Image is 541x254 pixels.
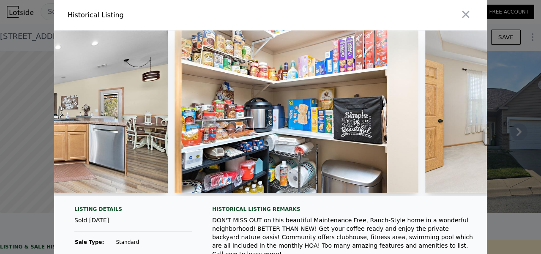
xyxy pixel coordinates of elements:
div: Historical Listing [68,10,267,20]
div: Sold [DATE] [74,216,192,232]
td: Standard [115,238,192,246]
div: Listing Details [74,206,192,216]
div: Historical Listing remarks [212,206,473,213]
img: Property Img [175,30,418,193]
strong: Sale Type: [75,239,104,245]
